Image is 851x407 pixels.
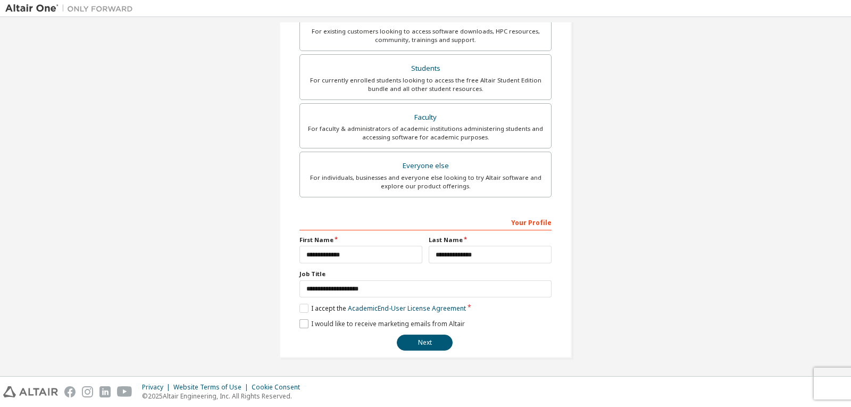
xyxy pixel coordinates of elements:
[429,236,552,244] label: Last Name
[64,386,76,397] img: facebook.svg
[397,335,453,351] button: Next
[82,386,93,397] img: instagram.svg
[299,304,466,313] label: I accept the
[3,386,58,397] img: altair_logo.svg
[306,110,545,125] div: Faculty
[299,236,422,244] label: First Name
[173,383,252,392] div: Website Terms of Use
[306,159,545,173] div: Everyone else
[5,3,138,14] img: Altair One
[299,270,552,278] label: Job Title
[306,124,545,142] div: For faculty & administrators of academic institutions administering students and accessing softwa...
[117,386,132,397] img: youtube.svg
[142,392,306,401] p: © 2025 Altair Engineering, Inc. All Rights Reserved.
[306,27,545,44] div: For existing customers looking to access software downloads, HPC resources, community, trainings ...
[348,304,466,313] a: Academic End-User License Agreement
[142,383,173,392] div: Privacy
[99,386,111,397] img: linkedin.svg
[306,173,545,190] div: For individuals, businesses and everyone else looking to try Altair software and explore our prod...
[306,61,545,76] div: Students
[299,213,552,230] div: Your Profile
[252,383,306,392] div: Cookie Consent
[299,319,465,328] label: I would like to receive marketing emails from Altair
[306,76,545,93] div: For currently enrolled students looking to access the free Altair Student Edition bundle and all ...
